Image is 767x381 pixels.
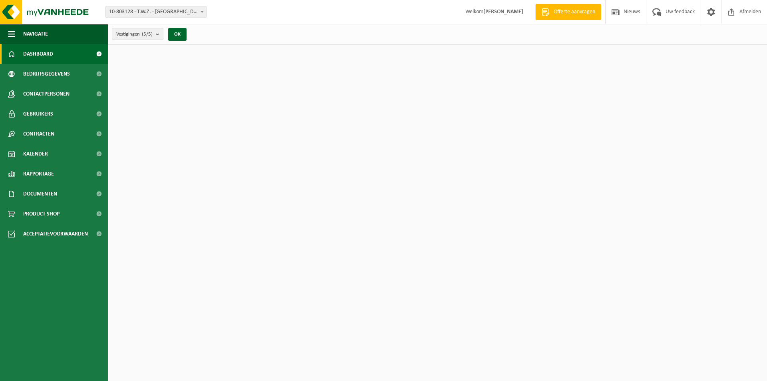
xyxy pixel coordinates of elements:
[23,24,48,44] span: Navigatie
[116,28,153,40] span: Vestigingen
[483,9,523,15] strong: [PERSON_NAME]
[552,8,597,16] span: Offerte aanvragen
[23,44,53,64] span: Dashboard
[106,6,206,18] span: 10-803128 - T.W.Z. - EVERGEM
[23,64,70,84] span: Bedrijfsgegevens
[23,184,57,204] span: Documenten
[535,4,601,20] a: Offerte aanvragen
[23,144,48,164] span: Kalender
[23,224,88,244] span: Acceptatievoorwaarden
[168,28,187,41] button: OK
[23,84,70,104] span: Contactpersonen
[142,32,153,37] count: (5/5)
[23,124,54,144] span: Contracten
[23,204,60,224] span: Product Shop
[23,164,54,184] span: Rapportage
[112,28,163,40] button: Vestigingen(5/5)
[23,104,53,124] span: Gebruikers
[105,6,207,18] span: 10-803128 - T.W.Z. - EVERGEM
